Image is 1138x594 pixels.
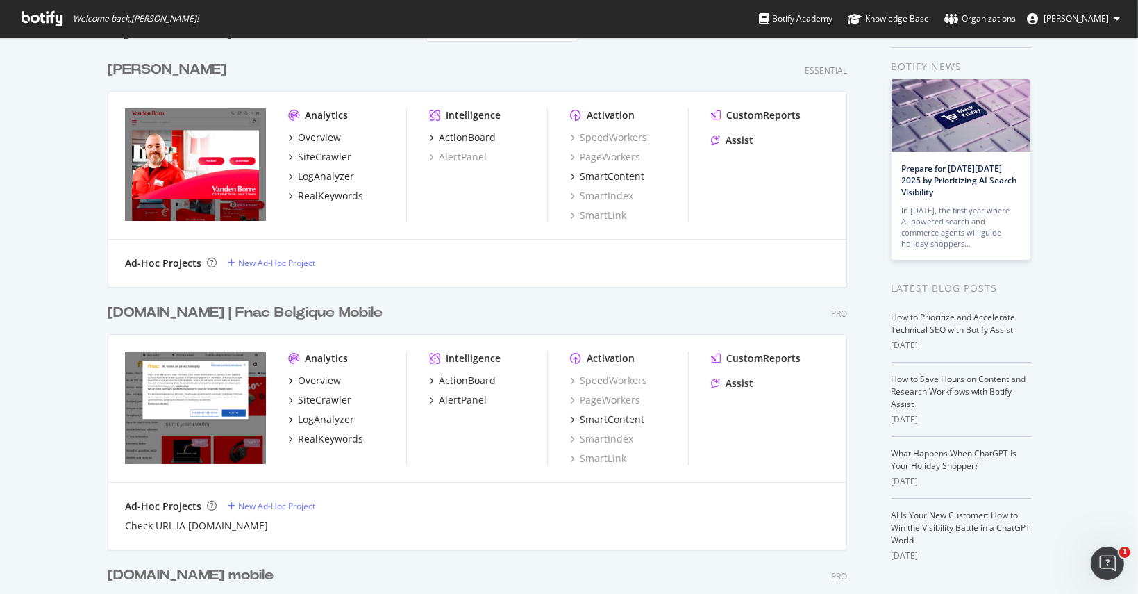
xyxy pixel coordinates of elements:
a: Overview [288,131,341,145]
a: How to Save Hours on Content and Research Workflows with Botify Assist [892,373,1026,410]
iframe: Intercom live chat [1091,547,1124,580]
a: Check URL IA [DOMAIN_NAME] [125,519,268,533]
button: [PERSON_NAME] [1016,8,1131,30]
a: SmartIndex [570,189,633,203]
div: Overview [298,131,341,145]
a: Assist [711,377,753,390]
div: Organizations [944,12,1016,26]
div: Assist [726,133,753,147]
a: LogAnalyzer [288,170,354,183]
div: Pro [831,308,847,320]
a: Overview [288,374,341,388]
div: Ad-Hoc Projects [125,256,201,270]
a: SiteCrawler [288,393,351,407]
a: [DOMAIN_NAME] | Fnac Belgique Mobile [108,303,388,323]
a: Assist [711,133,753,147]
a: AlertPanel [429,150,487,164]
div: Latest Blog Posts [892,281,1031,296]
a: Prepare for [DATE][DATE] 2025 by Prioritizing AI Search Visibility [902,163,1018,198]
div: [PERSON_NAME] [108,60,226,80]
div: Intelligence [446,352,501,365]
a: SmartLink [570,452,626,465]
a: SmartContent [570,170,644,183]
a: ActionBoard [429,374,496,388]
div: SiteCrawler [298,393,351,407]
div: Botify news [892,59,1031,74]
img: Prepare for Black Friday 2025 by Prioritizing AI Search Visibility [892,79,1030,152]
a: CustomReports [711,108,801,122]
div: [DOMAIN_NAME] mobile [108,566,274,586]
div: RealKeywords [298,189,363,203]
img: www.vandenborre.be/ [125,108,266,221]
a: [DOMAIN_NAME] mobile [108,566,279,586]
span: Welcome back, [PERSON_NAME] ! [73,13,199,24]
img: www.fnac.be [125,352,266,464]
a: RealKeywords [288,432,363,446]
a: SmartLink [570,208,626,222]
div: [DATE] [892,413,1031,426]
a: PageWorkers [570,150,640,164]
a: How to Prioritize and Accelerate Technical SEO with Botify Assist [892,311,1016,336]
div: SiteCrawler [298,150,351,164]
div: SmartContent [580,413,644,427]
a: What Happens When ChatGPT Is Your Holiday Shopper? [892,447,1017,472]
span: 1 [1119,547,1130,558]
a: SiteCrawler [288,150,351,164]
div: Botify Academy [759,12,832,26]
div: In [DATE], the first year where AI-powered search and commerce agents will guide holiday shoppers… [902,205,1020,249]
div: [DATE] [892,475,1031,488]
div: CustomReports [726,108,801,122]
div: CustomReports [726,352,801,365]
a: New Ad-Hoc Project [228,257,315,269]
a: CustomReports [711,352,801,365]
div: RealKeywords [298,432,363,446]
a: [PERSON_NAME] [108,60,232,80]
div: Analytics [305,108,348,122]
a: ActionBoard [429,131,496,145]
a: AI Is Your New Customer: How to Win the Visibility Battle in a ChatGPT World [892,509,1031,546]
div: Analytics [305,352,348,365]
div: Activation [587,352,635,365]
div: AlertPanel [439,393,487,407]
div: New Ad-Hoc Project [238,500,315,512]
div: [DOMAIN_NAME] | Fnac Belgique Mobile [108,303,383,323]
span: Tamara Quiñones [1044,13,1109,24]
a: SpeedWorkers [570,131,647,145]
div: Intelligence [446,108,501,122]
a: New Ad-Hoc Project [228,500,315,512]
div: LogAnalyzer [298,170,354,183]
div: [DATE] [892,550,1031,562]
div: Overview [298,374,341,388]
div: New Ad-Hoc Project [238,257,315,269]
a: PageWorkers [570,393,640,407]
div: SmartContent [580,170,644,183]
a: RealKeywords [288,189,363,203]
a: SmartIndex [570,432,633,446]
div: Activation [587,108,635,122]
div: ActionBoard [439,131,496,145]
div: [DATE] [892,339,1031,352]
div: Knowledge Base [848,12,929,26]
a: LogAnalyzer [288,413,354,427]
div: LogAnalyzer [298,413,354,427]
div: Pro [831,570,847,582]
div: Essential [805,65,847,76]
div: ActionBoard [439,374,496,388]
a: AlertPanel [429,393,487,407]
a: SpeedWorkers [570,374,647,388]
div: Assist [726,377,753,390]
a: SmartContent [570,413,644,427]
div: Ad-Hoc Projects [125,500,201,513]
